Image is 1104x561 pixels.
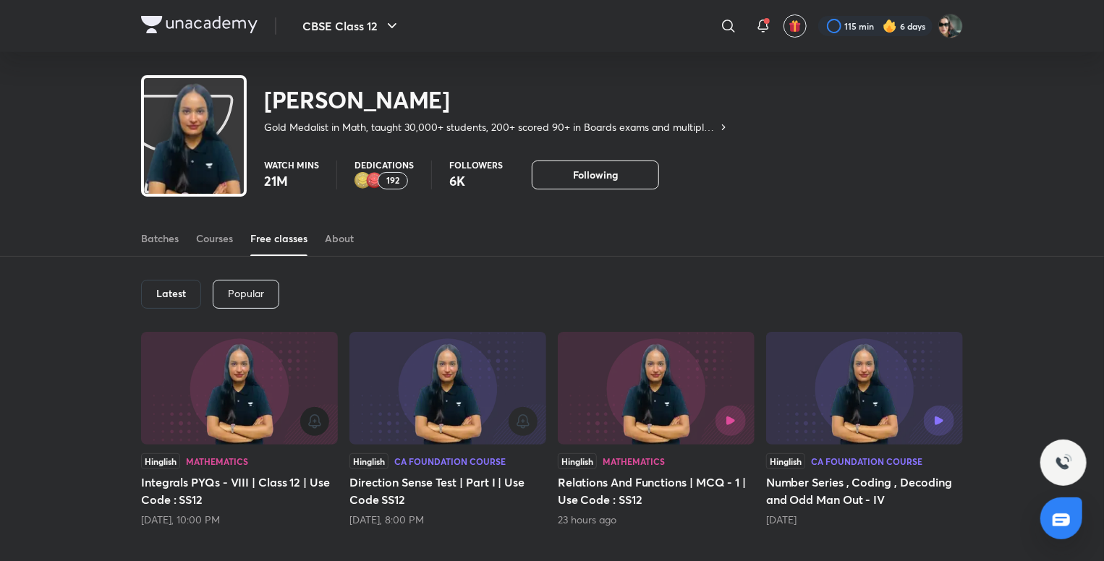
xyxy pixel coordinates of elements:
div: Today, 8:00 PM [349,513,546,527]
img: ttu [1055,454,1072,471]
button: avatar [784,14,807,38]
img: educator badge1 [366,172,383,189]
p: Gold Medalist in Math, taught 30,000+ students, 200+ scored 90+ in Boards exams and multiple CA e... [264,120,718,134]
div: Today, 10:00 PM [141,513,338,527]
p: 21M [264,172,319,189]
a: Batches [141,221,179,256]
p: Watch mins [264,160,319,169]
h2: [PERSON_NAME] [264,85,729,114]
img: class [144,81,244,234]
h5: Relations And Functions | MCQ - 1 | Use Code : SS12 [558,474,755,508]
img: streak [883,19,897,33]
div: Relations And Functions | MCQ - 1 | Use Code : SS12 [558,332,755,527]
div: Mathematics [186,457,248,466]
h5: Integrals PYQs - VIII | Class 12 | Use Code : SS12 [141,474,338,508]
div: Hinglish [558,453,597,469]
div: Direction Sense Test | Part I | Use Code SS12 [349,332,546,527]
p: 192 [386,176,399,186]
p: Followers [449,160,503,169]
div: Hinglish [349,453,388,469]
div: About [325,231,354,246]
div: Integrals PYQs - VIII | Class 12 | Use Code : SS12 [141,332,338,527]
div: CA Foundation Course [811,457,922,466]
img: Company Logo [141,16,258,33]
div: Hinglish [141,453,180,469]
a: About [325,221,354,256]
h6: Latest [156,288,186,299]
p: Dedications [354,160,414,169]
div: Number Series , Coding , Decoding and Odd Man Out - IV [766,332,963,527]
div: Hinglish [766,453,805,469]
div: 1 day ago [766,513,963,527]
button: CBSE Class 12 [294,12,409,40]
div: Mathematics [603,457,665,466]
div: Free classes [250,231,307,246]
img: avatar [789,20,802,33]
a: Company Logo [141,16,258,37]
a: Courses [196,221,233,256]
p: Popular [228,288,264,299]
img: educator badge2 [354,172,372,189]
div: Courses [196,231,233,246]
h5: Direction Sense Test | Part I | Use Code SS12 [349,474,546,508]
h5: Number Series , Coding , Decoding and Odd Man Out - IV [766,474,963,508]
div: CA Foundation Course [394,457,506,466]
img: Arihant [938,14,963,38]
div: 23 hours ago [558,513,755,527]
button: Following [532,160,659,189]
div: Batches [141,231,179,246]
a: Free classes [250,221,307,256]
span: Following [573,168,618,182]
p: 6K [449,172,503,189]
